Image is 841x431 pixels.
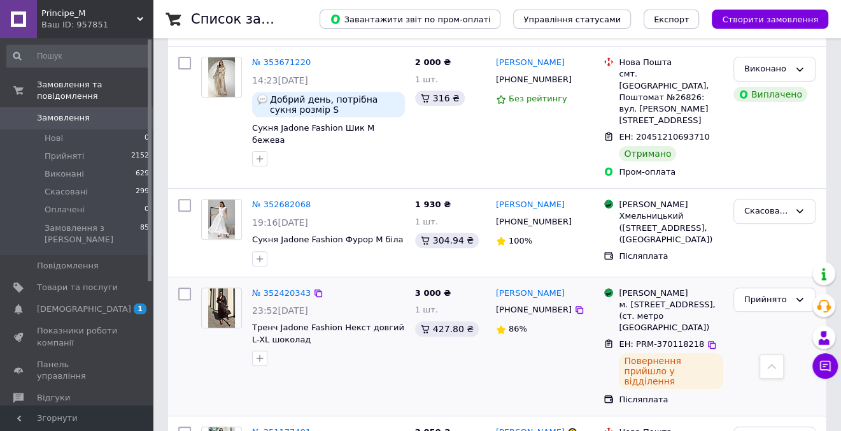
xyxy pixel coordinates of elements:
[415,217,438,226] span: 1 шт.
[201,288,242,328] a: Фото товару
[493,214,574,230] div: [PHONE_NUMBER]
[699,14,828,24] a: Створити замовлення
[252,235,403,244] a: Сукня Jadone Fashion Фурор M біла
[619,166,723,178] div: Пром-оплата
[37,359,118,382] span: Панель управління
[415,200,451,209] span: 1 930 ₴
[208,57,235,97] img: Фото товару
[744,293,789,307] div: Прийнято
[619,394,723,405] div: Післяплата
[415,288,451,298] span: 3 000 ₴
[252,305,308,316] span: 23:52[DATE]
[496,288,565,300] a: [PERSON_NAME]
[496,57,565,69] a: [PERSON_NAME]
[415,91,465,106] div: 316 ₴
[145,133,149,144] span: 0
[644,10,700,29] button: Експорт
[252,288,311,298] a: № 352420343
[415,305,438,314] span: 1 шт.
[744,205,789,218] div: Скасовано
[45,150,84,162] span: Прийняті
[415,57,451,67] span: 2 000 ₴
[252,75,308,85] span: 14:23[DATE]
[37,303,131,315] span: [DEMOGRAPHIC_DATA]
[415,321,479,337] div: 427.80 ₴
[45,186,88,198] span: Скасовані
[252,57,311,67] a: № 353671220
[493,71,574,88] div: [PHONE_NUMBER]
[619,210,723,245] div: Хмельницький ([STREET_ADDRESS], ([GEOGRAPHIC_DATA])
[320,10,500,29] button: Завантажити звіт по пром-оплаті
[523,15,621,24] span: Управління статусами
[619,353,723,389] div: Повернення прийшло у відділення
[131,150,149,162] span: 2152
[619,251,723,262] div: Післяплата
[513,10,631,29] button: Управління статусами
[619,299,723,334] div: м. [STREET_ADDRESS], (ст. метро [GEOGRAPHIC_DATA])
[415,233,479,248] div: 304.94 ₴
[712,10,828,29] button: Створити замовлення
[509,94,567,103] span: Без рейтингу
[201,57,242,98] a: Фото товару
[619,68,723,126] div: смт. [GEOGRAPHIC_DATA], Поштомат №26826: вул. [PERSON_NAME][STREET_ADDRESS]
[252,323,404,344] a: Тренч Jadone Fashion Некст довгий L-XL шоколад
[37,260,99,272] span: Повідомлення
[496,199,565,211] a: [PERSON_NAME]
[619,132,709,142] span: ЕН: 20451210693710
[493,302,574,318] div: [PHONE_NUMBER]
[45,168,84,180] span: Виконані
[654,15,689,24] span: Експорт
[509,236,532,245] span: 100%
[6,45,150,68] input: Пошук
[134,303,146,314] span: 1
[619,199,723,210] div: [PERSON_NAME]
[257,94,267,105] img: :speech_balloon:
[201,199,242,240] a: Фото товару
[45,223,140,245] span: Замовлення з [PERSON_NAME]
[509,324,527,333] span: 86%
[37,392,70,404] span: Відгуки
[37,282,118,293] span: Товари та послуги
[136,186,149,198] span: 299
[330,13,490,25] span: Завантажити звіт по пром-оплаті
[37,79,153,102] span: Замовлення та повідомлення
[619,339,704,349] span: ЕН: PRM-370118218
[252,123,374,145] a: Сукня Jadone Fashion Шик M бежева
[191,11,320,27] h1: Список замовлень
[619,57,723,68] div: Нова Пошта
[145,204,149,215] span: 0
[744,62,789,76] div: Виконано
[619,288,723,299] div: [PERSON_NAME]
[37,325,118,348] span: Показники роботи компанії
[812,353,838,379] button: Чат з покупцем
[619,146,676,161] div: Отримано
[45,204,85,215] span: Оплачені
[41,19,153,31] div: Ваш ID: 957851
[140,223,149,245] span: 85
[733,87,807,102] div: Виплачено
[415,75,438,84] span: 1 шт.
[208,288,235,328] img: Фото товару
[252,217,308,228] span: 19:16[DATE]
[722,15,818,24] span: Створити замовлення
[270,94,400,115] span: Добрий день, потрібна сукня розмір S
[45,133,63,144] span: Нові
[41,8,137,19] span: Principe_M
[208,200,235,239] img: Фото товару
[252,200,311,209] a: № 352682068
[37,112,90,124] span: Замовлення
[136,168,149,180] span: 629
